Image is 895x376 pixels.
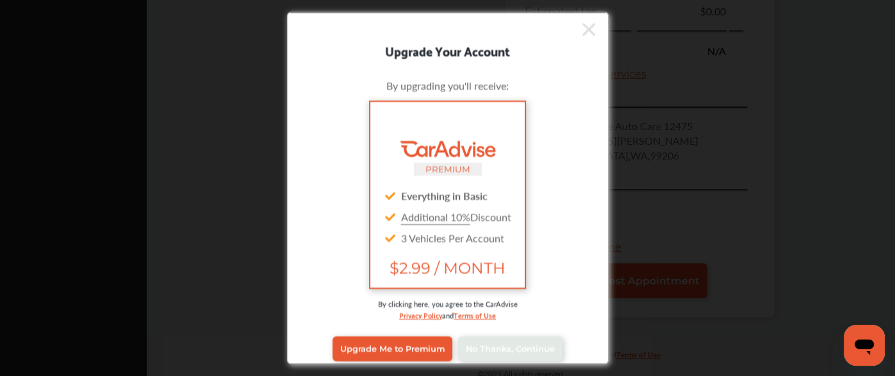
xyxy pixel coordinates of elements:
span: Discount [401,209,511,224]
span: $2.99 / MONTH [381,258,514,277]
iframe: Button to launch messaging window [844,325,885,366]
strong: Everything in Basic [401,188,488,202]
u: Additional 10% [401,209,470,224]
a: No Thanks, Continue [458,336,562,361]
div: By upgrading you'll receive: [307,78,589,92]
a: Upgrade Me to Premium [333,336,452,361]
a: Terms of Use [454,308,496,320]
small: PREMIUM [425,163,470,174]
div: By clicking here, you agree to the CarAdvise and [307,298,589,333]
span: No Thanks, Continue [466,344,555,354]
a: Privacy Policy [399,308,442,320]
span: Upgrade Me to Premium [340,344,445,354]
div: 3 Vehicles Per Account [381,227,514,248]
div: Upgrade Your Account [288,40,608,60]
